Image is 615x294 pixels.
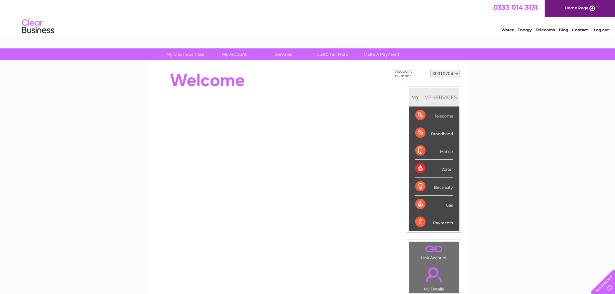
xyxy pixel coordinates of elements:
img: logo.png [22,17,55,36]
a: My Account [208,48,261,60]
a: Energy [518,27,532,32]
td: Link Account [409,241,459,262]
a: Log out [594,27,609,32]
a: Make A Payment [355,48,408,60]
a: 0333 014 3131 [493,3,538,11]
td: My Details [409,262,459,293]
div: Electricity [415,178,453,196]
div: Payments [415,213,453,231]
a: Customer Help [306,48,359,60]
div: Clear Business is a trading name of Verastar Limited (registered in [GEOGRAPHIC_DATA] No. 3667643... [155,4,460,31]
a: Contact [572,27,588,32]
div: LIVE [419,94,433,100]
a: Telecoms [536,27,555,32]
a: Blog [559,27,568,32]
div: Telecoms [415,106,453,124]
div: Broadband [415,124,453,142]
a: . [411,243,457,255]
div: MY SERVICES [409,88,459,106]
div: Water [415,160,453,177]
a: Water [501,27,514,32]
a: Services [257,48,310,60]
td: Account number [394,67,429,80]
div: Mobile [415,142,453,160]
div: Gas [415,196,453,213]
a: . [411,263,457,286]
a: My Clear Business [159,48,212,60]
